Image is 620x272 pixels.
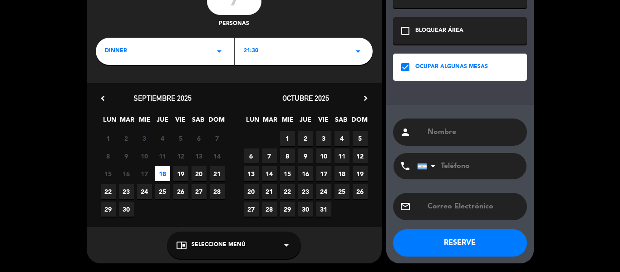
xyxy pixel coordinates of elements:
span: MAR [263,114,278,129]
span: 28 [210,184,225,199]
span: JUE [298,114,313,129]
span: 26 [173,184,188,199]
span: 31 [316,202,331,217]
span: 30 [119,202,134,217]
span: 19 [173,166,188,181]
span: 27 [244,202,259,217]
span: 13 [192,148,207,163]
i: arrow_drop_down [281,240,292,251]
div: Argentina: +54 [418,153,438,179]
span: MAR [120,114,135,129]
div: OCUPAR ALGUNAS MESAS [415,63,488,72]
span: 9 [298,148,313,163]
span: VIE [173,114,188,129]
span: 11 [155,148,170,163]
span: 15 [280,166,295,181]
span: octubre 2025 [282,94,329,103]
span: 8 [101,148,116,163]
span: SAB [191,114,206,129]
span: 14 [262,166,277,181]
span: 22 [280,184,295,199]
span: 19 [353,166,368,181]
span: 29 [101,202,116,217]
span: 25 [155,184,170,199]
span: 24 [316,184,331,199]
span: 11 [335,148,349,163]
span: 5 [173,131,188,146]
span: DOM [351,114,366,129]
i: chrome_reader_mode [176,240,187,251]
button: RESERVE [393,229,527,257]
span: 17 [316,166,331,181]
span: 4 [155,131,170,146]
i: phone [400,161,411,172]
div: BLOQUEAR ÁREA [415,26,463,35]
span: 3 [137,131,152,146]
span: VIE [316,114,331,129]
span: 30 [298,202,313,217]
input: Nombre [427,126,520,138]
span: personas [219,20,249,29]
span: 16 [119,166,134,181]
span: 16 [298,166,313,181]
span: 7 [262,148,277,163]
span: 12 [353,148,368,163]
span: LUN [245,114,260,129]
span: LUN [102,114,117,129]
span: 23 [119,184,134,199]
span: 4 [335,131,349,146]
span: 5 [353,131,368,146]
span: 12 [173,148,188,163]
span: 26 [353,184,368,199]
span: 6 [192,131,207,146]
span: 27 [192,184,207,199]
span: dinner [105,47,127,56]
span: 21:30 [244,47,258,56]
span: 25 [335,184,349,199]
span: 23 [298,184,313,199]
span: 18 [335,166,349,181]
span: 22 [101,184,116,199]
span: SAB [334,114,349,129]
i: chevron_right [361,94,370,103]
i: check_box [400,62,411,73]
span: 18 [155,166,170,181]
span: 17 [137,166,152,181]
span: 21 [210,166,225,181]
span: 24 [137,184,152,199]
span: 2 [119,131,134,146]
span: 21 [262,184,277,199]
span: Seleccione Menú [192,241,246,250]
span: MIE [138,114,153,129]
span: 1 [280,131,295,146]
input: Teléfono [417,153,517,179]
span: 13 [244,166,259,181]
span: 3 [316,131,331,146]
span: 10 [316,148,331,163]
span: 20 [192,166,207,181]
i: person [400,127,411,138]
span: 28 [262,202,277,217]
i: arrow_drop_down [353,46,364,57]
span: 15 [101,166,116,181]
span: 2 [298,131,313,146]
span: 29 [280,202,295,217]
span: 10 [137,148,152,163]
span: 7 [210,131,225,146]
i: email [400,201,411,212]
i: chevron_left [98,94,108,103]
span: 20 [244,184,259,199]
span: 1 [101,131,116,146]
span: septiembre 2025 [133,94,192,103]
span: MIE [280,114,295,129]
span: 8 [280,148,295,163]
span: 6 [244,148,259,163]
i: arrow_drop_down [214,46,225,57]
span: 9 [119,148,134,163]
span: JUE [155,114,170,129]
input: Correo Electrónico [427,200,520,213]
i: check_box_outline_blank [400,25,411,36]
span: 14 [210,148,225,163]
span: DOM [208,114,223,129]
